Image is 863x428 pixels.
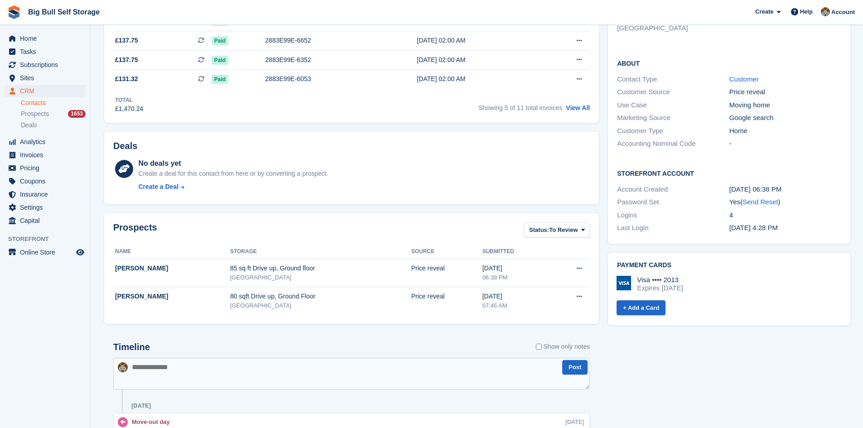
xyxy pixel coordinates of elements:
[5,162,86,174] a: menu
[729,75,759,83] a: Customer
[617,197,729,207] div: Password Set
[8,235,90,244] span: Storefront
[729,113,841,123] div: Google search
[562,360,588,375] button: Post
[821,7,830,16] img: Mike Llewellen Palmer
[75,247,86,258] a: Preview store
[138,169,328,178] div: Create a deal for this contact from here or by converting a prospect.
[20,32,74,45] span: Home
[729,87,841,97] div: Price reveal
[755,7,773,16] span: Create
[411,245,482,259] th: Source
[20,162,74,174] span: Pricing
[21,121,37,130] span: Deals
[21,99,86,107] a: Contacts
[617,126,729,136] div: Customer Type
[529,226,549,235] span: Status:
[20,246,74,259] span: Online Store
[138,158,328,169] div: No deals yet
[24,5,103,19] a: Big Bull Self Storage
[482,301,550,310] div: 07:46 AM
[549,226,578,235] span: To Review
[20,85,74,97] span: CRM
[115,36,138,45] span: £137.75
[20,149,74,161] span: Invoices
[617,87,729,97] div: Customer Source
[617,23,729,34] li: [GEOGRAPHIC_DATA]
[5,201,86,214] a: menu
[5,58,86,71] a: menu
[729,184,841,195] div: [DATE] 06:38 PM
[5,188,86,201] a: menu
[831,8,855,17] span: Account
[5,72,86,84] a: menu
[20,135,74,148] span: Analytics
[617,300,665,315] a: + Add a Card
[482,292,550,301] div: [DATE]
[617,210,729,221] div: Logins
[617,139,729,149] div: Accounting Nominal Code
[566,104,590,111] a: View All
[212,36,228,45] span: Paid
[21,109,86,119] a: Prospects 1653
[115,104,143,114] div: £1,470.24
[230,301,411,310] div: [GEOGRAPHIC_DATA]
[132,418,174,426] div: Move-out day
[417,55,541,65] div: [DATE] 02:00 AM
[131,402,151,409] div: [DATE]
[617,168,841,178] h2: Storefront Account
[5,85,86,97] a: menu
[265,36,387,45] div: 2883E99E-6652
[617,74,729,85] div: Contact Type
[230,245,411,259] th: Storage
[5,32,86,45] a: menu
[411,264,482,273] div: Price reveal
[617,113,729,123] div: Marketing Source
[115,292,230,301] div: [PERSON_NAME]
[212,75,228,84] span: Paid
[729,224,778,231] time: 2025-01-10 16:28:26 UTC
[5,135,86,148] a: menu
[5,175,86,188] a: menu
[113,222,157,239] h2: Prospects
[230,264,411,273] div: 85 sq ft Drive up, Ground floor
[115,55,138,65] span: £137.75
[20,188,74,201] span: Insurance
[524,222,590,237] button: Status: To Review
[20,72,74,84] span: Sites
[482,273,550,282] div: 06:38 PM
[729,100,841,111] div: Moving home
[5,246,86,259] a: menu
[536,342,590,351] label: Show only notes
[115,74,138,84] span: £131.32
[565,418,584,426] div: [DATE]
[729,210,841,221] div: 4
[113,245,230,259] th: Name
[536,342,542,351] input: Show only notes
[637,284,683,292] div: Expires [DATE]
[21,110,49,118] span: Prospects
[68,110,86,118] div: 1653
[230,292,411,301] div: 80 sqft Drive up, Ground Floor
[21,120,86,130] a: Deals
[113,141,137,151] h2: Deals
[617,223,729,233] div: Last Login
[742,198,778,206] a: Send Reset
[5,214,86,227] a: menu
[113,342,150,352] h2: Timeline
[138,182,178,192] div: Create a Deal
[729,197,841,207] div: Yes
[20,201,74,214] span: Settings
[7,5,21,19] img: stora-icon-8386f47178a22dfd0bd8f6a31ec36ba5ce8667c1dd55bd0f319d3a0aa187defe.svg
[118,362,128,372] img: Mike Llewellen Palmer
[800,7,813,16] span: Help
[617,262,841,269] h2: Payment cards
[20,175,74,188] span: Coupons
[5,45,86,58] a: menu
[230,273,411,282] div: [GEOGRAPHIC_DATA]
[5,149,86,161] a: menu
[617,58,841,67] h2: About
[617,276,631,290] img: Visa Logo
[265,74,387,84] div: 2883E99E-6053
[617,184,729,195] div: Account Created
